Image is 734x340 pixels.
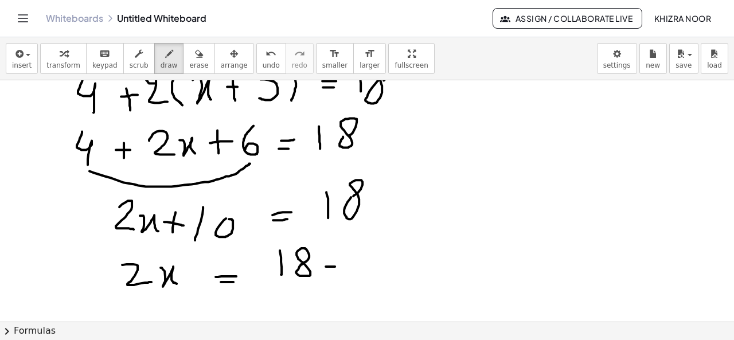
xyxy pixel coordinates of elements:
[322,61,348,69] span: smaller
[654,13,711,24] span: Khizra Noor
[294,47,305,61] i: redo
[40,43,87,74] button: transform
[256,43,286,74] button: undoundo
[707,61,722,69] span: load
[12,61,32,69] span: insert
[123,43,155,74] button: scrub
[286,43,314,74] button: redoredo
[46,13,103,24] a: Whiteboards
[14,9,32,28] button: Toggle navigation
[603,61,631,69] span: settings
[263,61,280,69] span: undo
[493,8,642,29] button: Assign / Collaborate Live
[502,13,633,24] span: Assign / Collaborate Live
[364,47,375,61] i: format_size
[46,61,80,69] span: transform
[360,61,380,69] span: larger
[183,43,214,74] button: erase
[130,61,149,69] span: scrub
[395,61,428,69] span: fullscreen
[154,43,184,74] button: draw
[92,61,118,69] span: keypad
[669,43,698,74] button: save
[388,43,434,74] button: fullscreen
[646,61,660,69] span: new
[597,43,637,74] button: settings
[86,43,124,74] button: keyboardkeypad
[6,43,38,74] button: insert
[645,8,720,29] button: Khizra Noor
[266,47,276,61] i: undo
[639,43,667,74] button: new
[189,61,208,69] span: erase
[353,43,386,74] button: format_sizelarger
[161,61,178,69] span: draw
[214,43,254,74] button: arrange
[329,47,340,61] i: format_size
[701,43,728,74] button: load
[316,43,354,74] button: format_sizesmaller
[99,47,110,61] i: keyboard
[221,61,248,69] span: arrange
[676,61,692,69] span: save
[292,61,307,69] span: redo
